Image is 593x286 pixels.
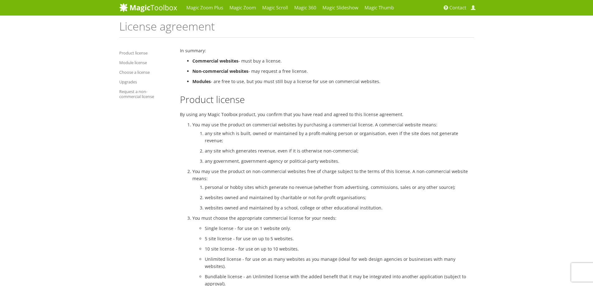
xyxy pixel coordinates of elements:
a: Request a non-commercial license [119,88,171,100]
strong: Modules [192,78,211,84]
li: You may use the product on non-commercial websites free of charge subject to the terms of this li... [192,168,474,211]
a: Choose a license [119,68,171,76]
span: Contact [449,5,466,11]
a: Product license [119,49,171,57]
li: Unlimited license - for use on as many websites as you manage (ideal for web design agencies or b... [205,256,474,270]
img: MagicToolbox.com - Image tools for your website [119,3,177,12]
li: You may use the product on commercial websites by purchasing a commercial license. A commercial w... [192,121,474,165]
li: - must buy a license. [192,57,474,64]
li: 5 site license - for use on up to 5 websites. [205,235,474,242]
li: personal or hobby sites which generate no revenue (whether from advertising, commissions, sales o... [205,184,474,191]
li: websites owned and maintained by charitable or not-for-profit organisations; [205,194,474,201]
a: Module license [119,59,171,66]
li: any site which is built, owned or maintained by a profit-making person or organisation, even if t... [205,130,474,144]
li: Single license - for use on 1 website only. [205,225,474,232]
h1: License agreement [119,20,474,38]
li: any site which generates revenue, even if it is otherwise non-commercial; [205,147,474,154]
h2: Product license [180,94,474,105]
li: websites owned and maintained by a school, college or other educational institution. [205,204,474,211]
p: In summary: [180,47,474,54]
li: You must choose the appropriate commercial license for your needs: [192,214,474,222]
li: any government, government-agency or political-party websites. [205,157,474,165]
strong: Commercial websites [192,58,238,64]
li: - may request a free license. [192,68,474,75]
a: Upgrades [119,78,171,86]
strong: Non-commercial websites [192,68,248,74]
li: 10 site license - for use on up to 10 websites. [205,245,474,252]
p: By using any Magic Toolbox product, you confirm that you have read and agreed to this license agr... [180,111,474,118]
li: - are free to use, but you must still buy a license for use on commercial websites. [192,78,474,85]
